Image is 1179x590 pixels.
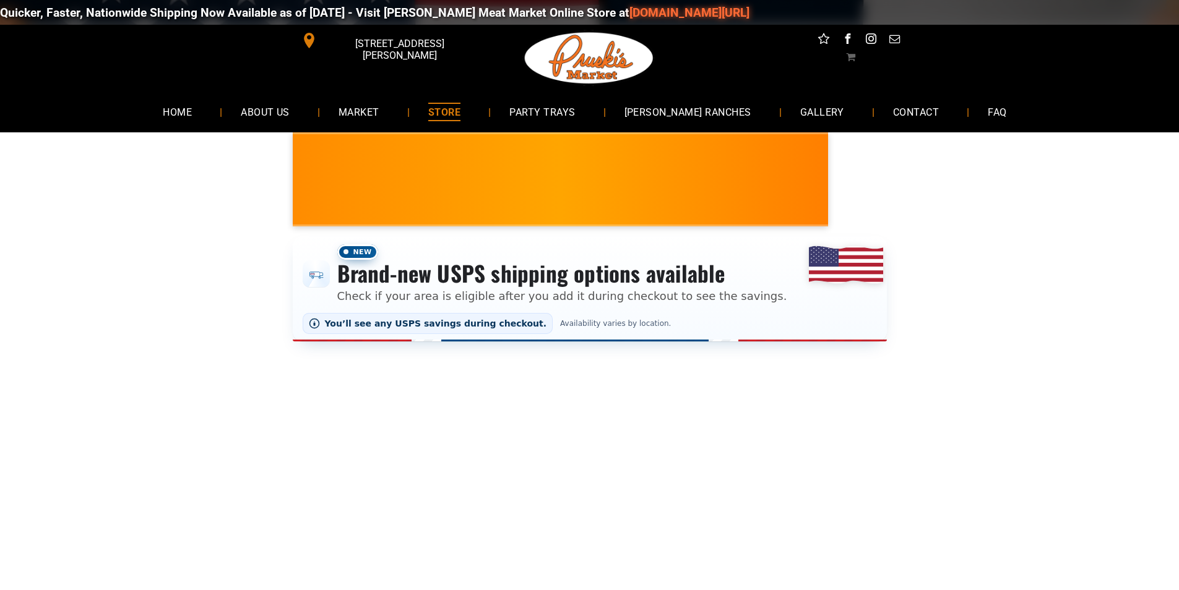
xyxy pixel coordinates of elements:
[816,31,832,50] a: Social network
[337,244,378,260] span: New
[875,95,957,128] a: CONTACT
[863,31,879,50] a: instagram
[558,319,673,328] span: Availability varies by location.
[319,32,479,67] span: [STREET_ADDRESS][PERSON_NAME]
[337,288,787,304] p: Check if your area is eligible after you add it during checkout to see the savings.
[839,31,855,50] a: facebook
[222,95,308,128] a: ABOUT US
[771,188,1014,208] span: [PERSON_NAME] MARKET
[969,95,1025,128] a: FAQ
[522,25,656,92] img: Pruski-s+Market+HQ+Logo2-1920w.png
[782,95,863,128] a: GALLERY
[588,6,708,20] a: [DOMAIN_NAME][URL]
[410,95,479,128] a: STORE
[337,260,787,287] h3: Brand-new USPS shipping options available
[320,95,398,128] a: MARKET
[144,95,210,128] a: HOME
[606,95,770,128] a: [PERSON_NAME] RANCHES
[293,31,482,50] a: [STREET_ADDRESS][PERSON_NAME]
[491,95,594,128] a: PARTY TRAYS
[886,31,902,50] a: email
[293,236,887,341] div: Shipping options announcement
[325,319,547,328] span: You’ll see any USPS savings during checkout.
